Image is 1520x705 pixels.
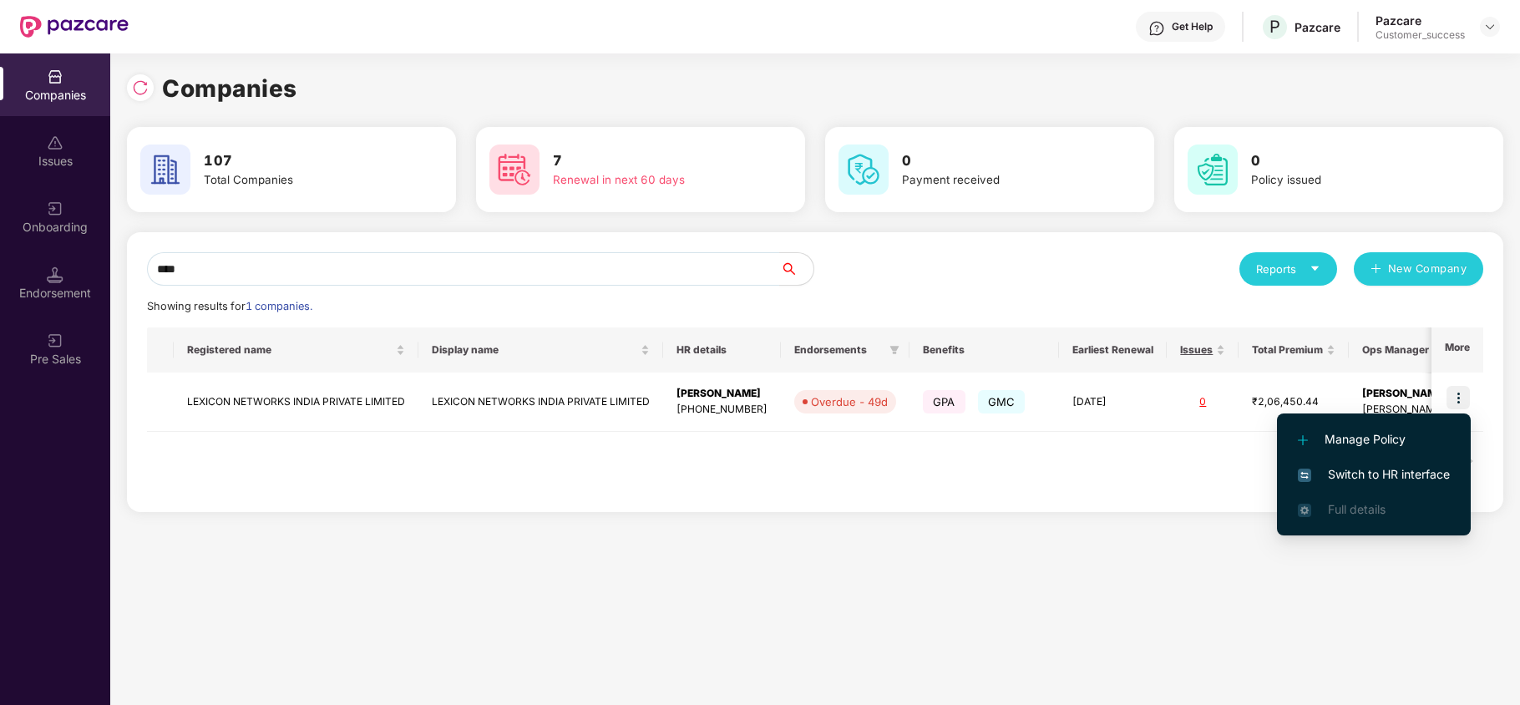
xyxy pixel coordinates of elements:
[1256,261,1320,277] div: Reports
[794,343,883,357] span: Endorsements
[1269,17,1280,37] span: P
[1059,373,1167,432] td: [DATE]
[20,16,129,38] img: New Pazcare Logo
[162,70,297,107] h1: Companies
[1483,20,1497,33] img: svg+xml;base64,PHN2ZyBpZD0iRHJvcGRvd24tMzJ4MzIiIHhtbG5zPSJodHRwOi8vd3d3LnczLm9yZy8yMDAwL3N2ZyIgd2...
[663,327,781,373] th: HR details
[909,327,1059,373] th: Benefits
[1180,394,1225,410] div: 0
[147,300,312,312] span: Showing results for
[418,327,663,373] th: Display name
[187,343,393,357] span: Registered name
[553,150,750,172] h3: 7
[47,332,63,349] img: svg+xml;base64,PHN2ZyB3aWR0aD0iMjAiIGhlaWdodD0iMjAiIHZpZXdCb3g9IjAgMCAyMCAyMCIgZmlsbD0ibm9uZSIgeG...
[978,390,1026,413] span: GMC
[418,373,663,432] td: LEXICON NETWORKS INDIA PRIVATE LIMITED
[432,343,637,357] span: Display name
[1252,343,1323,357] span: Total Premium
[889,345,899,355] span: filter
[779,262,813,276] span: search
[204,150,401,172] h3: 107
[1298,504,1311,517] img: svg+xml;base64,PHN2ZyB4bWxucz0iaHR0cDovL3d3dy53My5vcmcvMjAwMC9zdmciIHdpZHRoPSIxNi4zNjMiIGhlaWdodD...
[1354,252,1483,286] button: plusNew Company
[1180,343,1213,357] span: Issues
[489,145,540,195] img: svg+xml;base64,PHN2ZyB4bWxucz0iaHR0cDovL3d3dy53My5vcmcvMjAwMC9zdmciIHdpZHRoPSI2MCIgaGVpZ2h0PSI2MC...
[676,402,768,418] div: [PHONE_NUMBER]
[132,79,149,96] img: svg+xml;base64,PHN2ZyBpZD0iUmVsb2FkLTMyeDMyIiB4bWxucz0iaHR0cDovL3d3dy53My5vcmcvMjAwMC9zdmciIHdpZH...
[1251,150,1448,172] h3: 0
[1388,261,1467,277] span: New Company
[553,171,750,189] div: Renewal in next 60 days
[779,252,814,286] button: search
[1298,435,1308,445] img: svg+xml;base64,PHN2ZyB4bWxucz0iaHR0cDovL3d3dy53My5vcmcvMjAwMC9zdmciIHdpZHRoPSIxMi4yMDEiIGhlaWdodD...
[811,393,888,410] div: Overdue - 49d
[1376,13,1465,28] div: Pazcare
[1371,263,1381,276] span: plus
[204,171,401,189] div: Total Companies
[1172,20,1213,33] div: Get Help
[1376,28,1465,42] div: Customer_success
[923,390,965,413] span: GPA
[47,134,63,151] img: svg+xml;base64,PHN2ZyBpZD0iSXNzdWVzX2Rpc2FibGVkIiB4bWxucz0iaHR0cDovL3d3dy53My5vcmcvMjAwMC9zdmciIH...
[1251,171,1448,189] div: Policy issued
[1310,263,1320,274] span: caret-down
[47,266,63,283] img: svg+xml;base64,PHN2ZyB3aWR0aD0iMTQuNSIgaGVpZ2h0PSIxNC41IiB2aWV3Qm94PSIwIDAgMTYgMTYiIGZpbGw9Im5vbm...
[1295,19,1340,35] div: Pazcare
[1059,327,1167,373] th: Earliest Renewal
[886,340,903,360] span: filter
[47,200,63,217] img: svg+xml;base64,PHN2ZyB3aWR0aD0iMjAiIGhlaWdodD0iMjAiIHZpZXdCb3g9IjAgMCAyMCAyMCIgZmlsbD0ibm9uZSIgeG...
[140,145,190,195] img: svg+xml;base64,PHN2ZyB4bWxucz0iaHR0cDovL3d3dy53My5vcmcvMjAwMC9zdmciIHdpZHRoPSI2MCIgaGVpZ2h0PSI2MC...
[1298,469,1311,482] img: svg+xml;base64,PHN2ZyB4bWxucz0iaHR0cDovL3d3dy53My5vcmcvMjAwMC9zdmciIHdpZHRoPSIxNiIgaGVpZ2h0PSIxNi...
[839,145,889,195] img: svg+xml;base64,PHN2ZyB4bWxucz0iaHR0cDovL3d3dy53My5vcmcvMjAwMC9zdmciIHdpZHRoPSI2MCIgaGVpZ2h0PSI2MC...
[1298,430,1450,449] span: Manage Policy
[1252,394,1335,410] div: ₹2,06,450.44
[1447,386,1470,409] img: icon
[1188,145,1238,195] img: svg+xml;base64,PHN2ZyB4bWxucz0iaHR0cDovL3d3dy53My5vcmcvMjAwMC9zdmciIHdpZHRoPSI2MCIgaGVpZ2h0PSI2MC...
[174,373,418,432] td: LEXICON NETWORKS INDIA PRIVATE LIMITED
[47,68,63,85] img: svg+xml;base64,PHN2ZyBpZD0iQ29tcGFuaWVzIiB4bWxucz0iaHR0cDovL3d3dy53My5vcmcvMjAwMC9zdmciIHdpZHRoPS...
[1298,465,1450,484] span: Switch to HR interface
[902,150,1099,172] h3: 0
[174,327,418,373] th: Registered name
[1431,327,1483,373] th: More
[1239,327,1349,373] th: Total Premium
[1167,327,1239,373] th: Issues
[246,300,312,312] span: 1 companies.
[1328,502,1386,516] span: Full details
[676,386,768,402] div: [PERSON_NAME]
[1148,20,1165,37] img: svg+xml;base64,PHN2ZyBpZD0iSGVscC0zMngzMiIgeG1sbnM9Imh0dHA6Ly93d3cudzMub3JnLzIwMDAvc3ZnIiB3aWR0aD...
[902,171,1099,189] div: Payment received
